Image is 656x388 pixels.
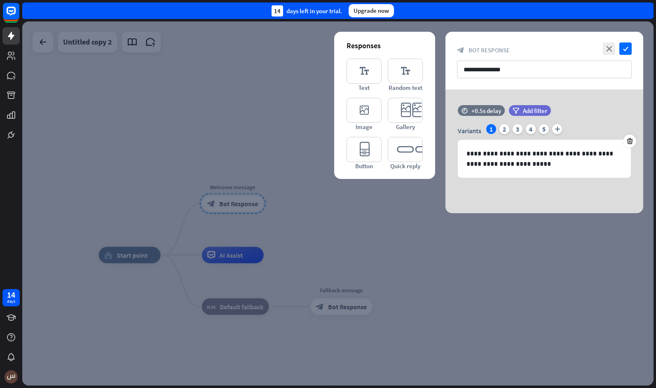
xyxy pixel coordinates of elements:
[457,47,464,54] i: block_bot_response
[2,289,20,306] a: 14 days
[513,108,519,114] i: filter
[458,127,481,135] span: Variants
[7,3,31,28] button: Open LiveChat chat widget
[619,42,632,55] i: check
[272,5,283,16] div: 14
[471,107,501,115] div: +0.5s delay
[7,291,15,299] div: 14
[469,46,510,54] span: Bot Response
[486,124,496,134] div: 1
[499,124,509,134] div: 2
[603,42,615,55] i: close
[272,5,342,16] div: days left in your trial.
[462,108,468,113] i: time
[552,124,562,134] i: plus
[523,107,547,115] span: Add filter
[539,124,549,134] div: 5
[7,299,15,304] div: days
[349,4,394,17] div: Upgrade now
[526,124,536,134] div: 4
[513,124,522,134] div: 3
